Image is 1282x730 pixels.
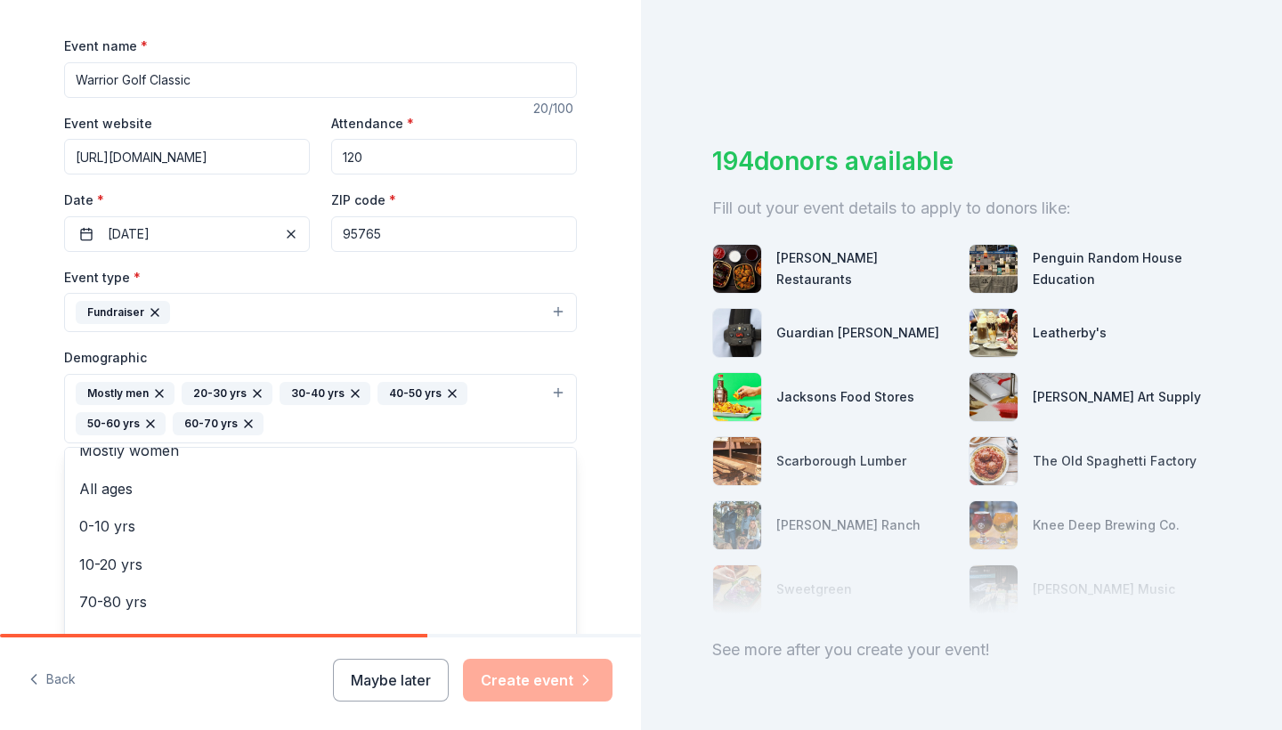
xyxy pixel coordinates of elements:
[64,374,577,443] button: Mostly men20-30 yrs30-40 yrs40-50 yrs50-60 yrs60-70 yrs
[173,412,264,435] div: 60-70 yrs
[79,628,562,651] span: 80+ yrs
[79,590,562,613] span: 70-80 yrs
[76,412,166,435] div: 50-60 yrs
[79,439,562,462] span: Mostly women
[182,382,272,405] div: 20-30 yrs
[280,382,370,405] div: 30-40 yrs
[79,515,562,538] span: 0-10 yrs
[76,382,174,405] div: Mostly men
[64,447,577,661] div: Mostly men20-30 yrs30-40 yrs40-50 yrs50-60 yrs60-70 yrs
[377,382,467,405] div: 40-50 yrs
[79,553,562,576] span: 10-20 yrs
[79,477,562,500] span: All ages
